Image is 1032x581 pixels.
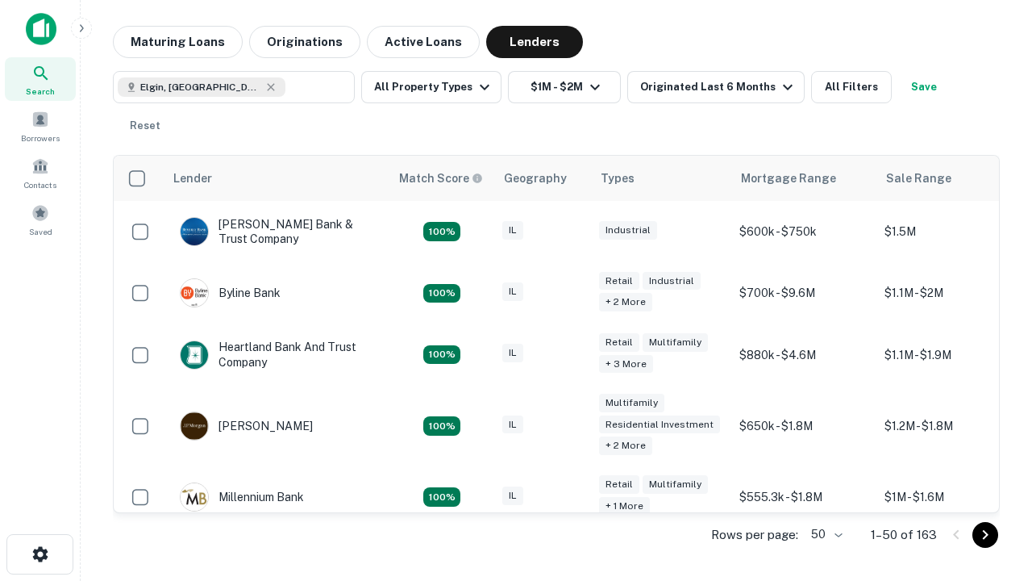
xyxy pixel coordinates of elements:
[805,523,845,546] div: 50
[972,522,998,548] button: Go to next page
[599,497,650,516] div: + 1 more
[599,437,652,455] div: + 2 more
[731,386,876,467] td: $650k - $1.8M
[29,225,52,238] span: Saved
[181,412,208,440] img: picture
[24,178,56,191] span: Contacts
[180,483,304,512] div: Millennium Bank
[508,71,621,103] button: $1M - $2M
[731,466,876,528] td: $555.3k - $1.8M
[5,57,76,101] a: Search
[5,198,76,241] a: Saved
[643,272,701,290] div: Industrial
[731,156,876,201] th: Mortgage Range
[599,293,652,311] div: + 2 more
[502,282,523,301] div: IL
[113,26,243,58] button: Maturing Loans
[26,85,55,98] span: Search
[876,324,1022,385] td: $1.1M - $1.9M
[180,412,313,441] div: [PERSON_NAME]
[5,151,76,194] a: Contacts
[502,344,523,362] div: IL
[399,169,480,187] h6: Match Score
[180,217,373,246] div: [PERSON_NAME] Bank & Trust Company
[599,221,657,240] div: Industrial
[599,475,639,494] div: Retail
[876,156,1022,201] th: Sale Range
[731,201,876,262] td: $600k - $750k
[871,525,937,545] p: 1–50 of 163
[173,169,212,188] div: Lender
[599,333,639,352] div: Retail
[181,483,208,511] img: picture
[367,26,480,58] button: Active Loans
[731,262,876,324] td: $700k - $9.6M
[731,324,876,385] td: $880k - $4.6M
[494,156,591,201] th: Geography
[423,416,460,436] div: Matching Properties: 24, hasApolloMatch: undefined
[811,71,892,103] button: All Filters
[601,169,635,188] div: Types
[643,475,708,494] div: Multifamily
[361,71,501,103] button: All Property Types
[876,386,1022,467] td: $1.2M - $1.8M
[741,169,836,188] div: Mortgage Range
[423,487,460,507] div: Matching Properties: 16, hasApolloMatch: undefined
[423,345,460,365] div: Matching Properties: 20, hasApolloMatch: undefined
[599,272,639,290] div: Retail
[504,169,567,188] div: Geography
[599,355,653,374] div: + 3 more
[502,487,523,505] div: IL
[180,340,373,369] div: Heartland Bank And Trust Company
[5,104,76,148] a: Borrowers
[181,341,208,369] img: picture
[423,222,460,241] div: Matching Properties: 28, hasApolloMatch: undefined
[876,201,1022,262] td: $1.5M
[951,452,1032,529] iframe: Chat Widget
[599,394,664,412] div: Multifamily
[26,13,56,45] img: capitalize-icon.png
[502,416,523,434] div: IL
[502,221,523,240] div: IL
[119,110,171,142] button: Reset
[140,80,261,94] span: Elgin, [GEOGRAPHIC_DATA], [GEOGRAPHIC_DATA]
[876,262,1022,324] td: $1.1M - $2M
[249,26,360,58] button: Originations
[21,132,60,144] span: Borrowers
[389,156,494,201] th: Capitalize uses an advanced AI algorithm to match your search with the best lender. The match sco...
[591,156,731,201] th: Types
[599,416,720,434] div: Residential Investment
[898,71,950,103] button: Save your search to get updates of matches that match your search criteria.
[876,466,1022,528] td: $1M - $1.6M
[643,333,708,352] div: Multifamily
[181,279,208,307] img: picture
[886,169,951,188] div: Sale Range
[627,71,805,103] button: Originated Last 6 Months
[164,156,389,201] th: Lender
[181,218,208,245] img: picture
[640,77,797,97] div: Originated Last 6 Months
[711,525,798,545] p: Rows per page:
[399,169,483,187] div: Capitalize uses an advanced AI algorithm to match your search with the best lender. The match sco...
[486,26,583,58] button: Lenders
[180,278,281,307] div: Byline Bank
[423,284,460,303] div: Matching Properties: 18, hasApolloMatch: undefined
